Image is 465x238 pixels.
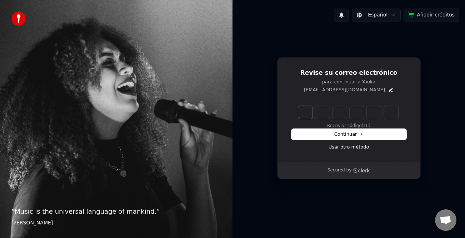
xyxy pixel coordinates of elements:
input: Digit 2 [315,106,330,119]
h1: Revise su correo electrónico [291,69,406,77]
p: Secured by [327,167,351,173]
footer: [PERSON_NAME] [11,219,221,227]
img: youka [11,11,26,26]
p: para continuar a Youka [291,79,406,85]
a: Usar otro método [329,144,369,150]
input: Digit 5 [367,106,381,119]
div: Verification code input [297,105,400,120]
p: “ Music is the universal language of mankind. ” [11,207,221,217]
p: [EMAIL_ADDRESS][DOMAIN_NAME] [304,87,385,93]
a: Chat abierto [435,209,456,231]
button: Añadir créditos [404,9,459,21]
input: Enter verification code. Digit 1 [298,106,312,119]
button: Edit [388,87,394,93]
button: Continuar [291,129,406,140]
input: Digit 4 [350,106,364,119]
input: Digit 6 [384,106,398,119]
input: Digit 3 [332,106,347,119]
span: Continuar [334,131,364,137]
a: Clerk logo [353,168,370,173]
